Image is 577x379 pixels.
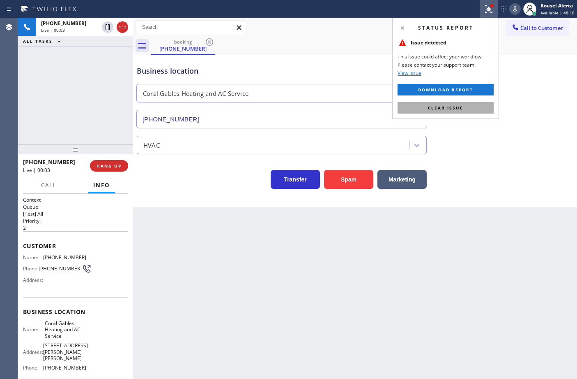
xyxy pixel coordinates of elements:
span: HANG UP [97,163,122,169]
button: Marketing [377,170,427,189]
div: Rousel Alerta [540,2,575,9]
div: HVAC [143,140,160,150]
button: ALL TASKS [18,36,69,46]
button: Hold Customer [102,21,113,33]
button: Transfer [271,170,320,189]
span: Call to Customer [520,24,563,32]
span: Customer [23,242,128,250]
h2: Queue: [23,203,128,210]
span: Address: [23,277,45,283]
p: [Test] All [23,210,128,217]
span: [PHONE_NUMBER] [23,158,75,166]
button: Call [36,177,62,193]
input: Search [136,21,246,34]
input: Phone Number [136,110,427,128]
span: Name: [23,254,43,260]
button: Info [88,177,115,193]
div: Business location [137,65,427,77]
span: [PHONE_NUMBER] [43,254,86,260]
button: Hang up [117,21,128,33]
span: Live | 00:03 [41,27,65,33]
span: [PHONE_NUMBER] [41,20,86,27]
span: [PHONE_NUMBER] [43,365,86,371]
span: Phone: [23,365,43,371]
h1: Context [23,196,128,203]
span: Address: [23,349,43,355]
span: Phone: [23,265,39,272]
div: [PHONE_NUMBER] [152,45,214,52]
span: Name: [23,326,45,332]
div: Coral Gables Heating and AC Service [143,89,248,98]
button: Mute [509,3,521,15]
span: [PHONE_NUMBER] [39,265,82,272]
h2: Priority: [23,217,128,224]
span: Business location [23,308,128,316]
p: 2 [23,224,128,231]
button: HANG UP [90,160,128,172]
span: ALL TASKS [23,38,53,44]
span: Call [41,181,57,189]
button: Call to Customer [506,20,569,36]
span: Info [93,181,110,189]
button: Spam [324,170,373,189]
span: Available | 48:18 [540,10,575,16]
div: (786) 885-9345 [152,37,214,54]
span: [STREET_ADDRESS][PERSON_NAME][PERSON_NAME] [43,342,88,361]
div: booking [152,39,214,45]
span: Coral Gables Heating and AC Service [45,320,86,339]
span: Live | 00:03 [23,167,50,174]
